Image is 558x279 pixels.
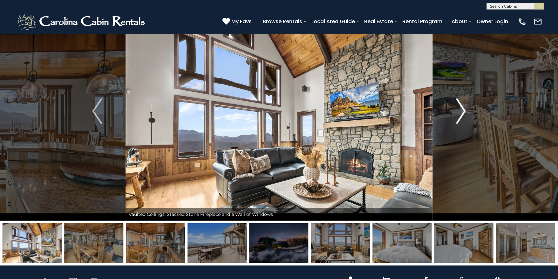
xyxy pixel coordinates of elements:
[361,16,396,27] a: Real Estate
[518,17,527,26] img: phone-regular-white.png
[311,223,370,263] img: 167587978
[372,223,432,263] img: 168162958
[448,16,471,27] a: About
[249,223,308,263] img: 167620800
[496,223,555,263] img: 167587955
[92,98,102,124] img: arrow
[473,16,511,27] a: Owner Login
[64,223,123,263] img: 167587976
[432,2,489,221] button: Next
[126,208,432,221] div: Vaulted Ceilings, Stacked Stone Fireplace and a Wall of Windows
[231,17,252,25] span: My Favs
[69,2,126,221] button: Previous
[222,17,253,26] a: My Favs
[308,16,358,27] a: Local Area Guide
[434,223,493,263] img: 168162960
[126,223,185,263] img: 167587933
[399,16,446,27] a: Rental Program
[533,17,542,26] img: mail-regular-white.png
[456,98,466,124] img: arrow
[3,223,62,263] img: 167587979
[16,12,148,31] img: White-1-2.png
[260,16,305,27] a: Browse Rentals
[187,223,247,263] img: 167587946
